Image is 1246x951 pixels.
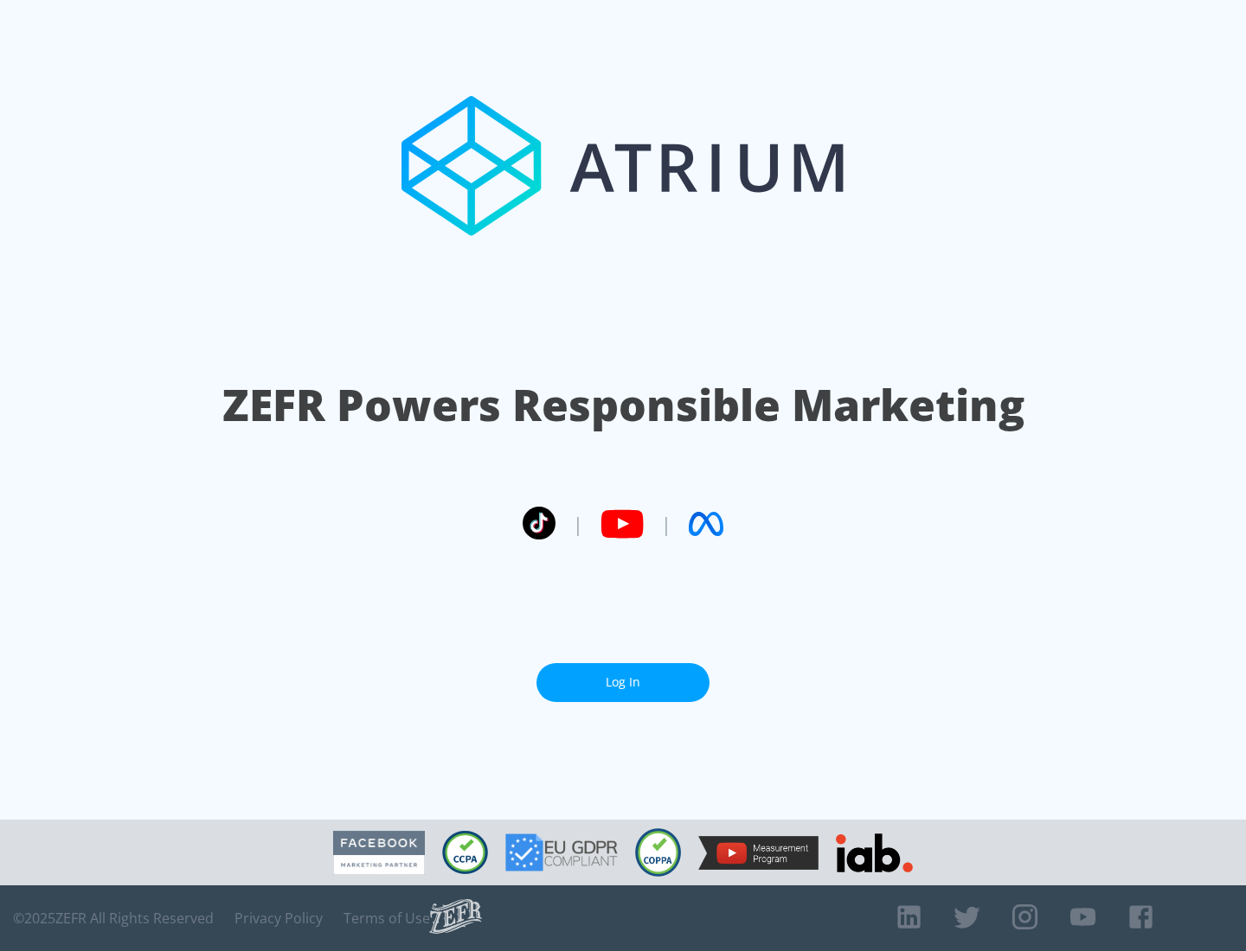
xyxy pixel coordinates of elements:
span: | [573,511,583,537]
a: Privacy Policy [234,910,323,927]
img: IAB [836,833,913,872]
img: COPPA Compliant [635,828,681,877]
img: GDPR Compliant [505,833,618,871]
img: Facebook Marketing Partner [333,831,425,875]
span: © 2025 ZEFR All Rights Reserved [13,910,214,927]
img: YouTube Measurement Program [698,836,819,870]
a: Log In [536,663,710,702]
span: | [661,511,671,537]
h1: ZEFR Powers Responsible Marketing [222,375,1024,435]
img: CCPA Compliant [442,831,488,874]
a: Terms of Use [344,910,430,927]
